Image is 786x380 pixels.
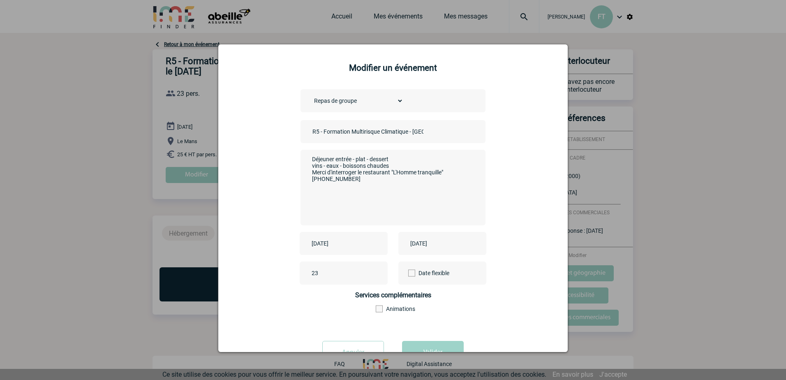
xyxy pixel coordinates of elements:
[310,126,425,137] input: Nom de l'événement
[310,268,387,278] input: Nombre de participants
[322,341,384,364] input: Annuler
[408,238,465,249] input: Date de fin
[229,63,557,73] h2: Modifier un événement
[310,238,366,249] input: Date de début
[301,291,485,299] h4: Services complémentaires
[402,341,464,364] button: Valider
[376,306,421,312] label: Animations
[408,262,436,285] label: Date flexible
